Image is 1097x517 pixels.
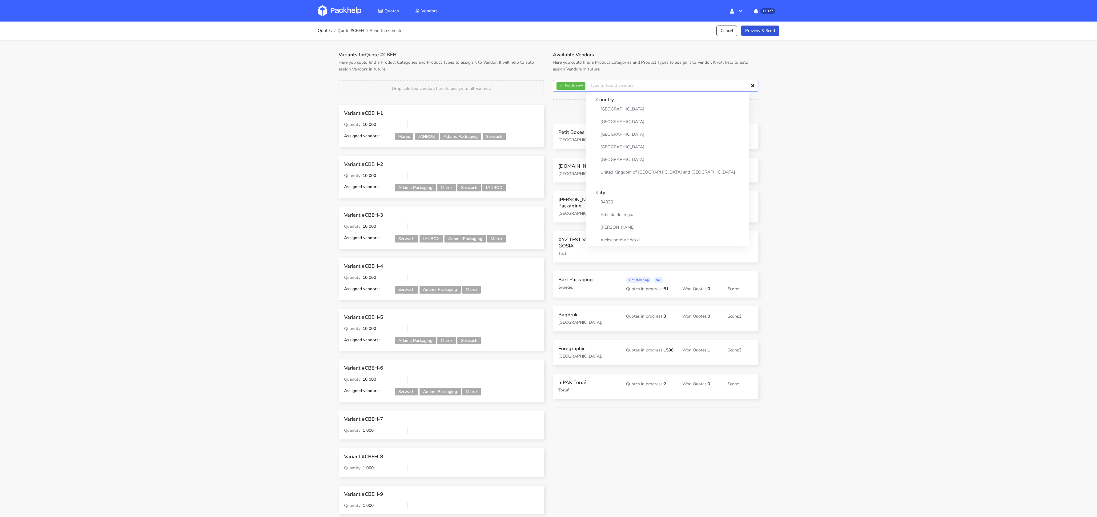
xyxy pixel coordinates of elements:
[395,286,418,294] span: Serwach
[664,381,666,387] span: 2
[344,110,471,116] h3: Variant #CBEH-1
[708,381,710,387] span: 0
[596,209,739,220] a: Albelda de Iregua
[739,313,741,319] span: 3
[682,313,719,320] p: Won Quotes:
[363,376,376,382] span: 10 000
[557,82,565,90] button: ×
[344,184,380,190] span: Assigned vendors:
[682,381,719,387] p: Won Quotes:
[708,347,710,353] span: 1
[421,8,438,14] span: Vendors
[344,274,403,281] p: Quantity:
[596,129,739,140] a: [GEOGRAPHIC_DATA]
[626,286,674,292] p: Quotes in progress:
[558,312,617,318] h3: Bagdruk
[363,223,376,229] span: 10 000
[395,337,436,345] span: Adams Packaging
[344,223,403,230] p: Quantity:
[339,52,544,58] h1: Variants for
[553,52,758,58] h1: Available Vendors
[420,235,443,242] span: JANBOX
[728,286,753,292] p: Score:
[365,51,396,58] span: Quote #CBEH
[558,353,617,360] p: [GEOGRAPHIC_DATA],
[716,26,737,36] a: Cancel
[437,184,456,191] span: Marex
[553,59,758,73] p: Here you could find a Product Categories and Product Types to assign it to Vendor. It will help t...
[318,25,402,37] nav: breadcrumb
[344,454,471,460] h3: Variant #CBEH-8
[596,196,739,208] a: 34325
[363,465,374,471] span: 1 000
[558,379,617,386] h3: mPAK Toruń
[457,184,480,191] span: Serwach
[440,133,481,141] span: Adams Packaging
[558,319,617,326] p: [GEOGRAPHIC_DATA],
[565,84,575,87] strong: Search:
[728,381,753,387] p: Score:
[728,347,753,354] p: Score:
[363,122,376,127] span: 10 000
[395,184,436,191] span: Adams Packaging
[682,286,719,292] p: Won Quotes:
[344,172,403,179] p: Quantity:
[363,173,376,178] span: 10 000
[558,387,617,394] p: Toruń,
[344,121,403,128] p: Quantity:
[318,28,332,33] a: Quotes
[558,250,617,257] p: Test,
[339,59,544,73] p: Here you could find a Product Categories and Product Types to assign it to Vendor. It will help t...
[596,92,739,103] strong: Country
[596,185,739,196] strong: City
[344,235,380,241] span: Assigned vendors:
[558,210,617,217] p: [GEOGRAPHIC_DATA],
[653,277,663,283] span: foil
[558,284,617,291] p: Świecie,
[553,99,758,116] div: Drop selected variants here to assign to all vendors
[395,235,418,242] span: Serwach
[344,161,471,167] h3: Variant #CBEH-2
[576,84,583,87] span: serw
[558,277,617,283] h3: Bart Packaging
[344,212,471,218] h3: Variant #CBEH-3
[344,388,380,394] span: Assigned vendors:
[457,337,480,345] span: Serwach
[344,427,403,434] p: Quantity:
[462,388,480,395] span: Marex
[408,5,445,16] a: Vendors
[363,275,376,280] span: 10 000
[682,347,719,354] p: Won Quotes:
[344,502,403,509] p: Quantity:
[344,286,380,292] span: Assigned vendors:
[337,28,364,33] a: Quote #CBEH
[344,133,380,139] span: Assigned vendors:
[558,197,617,209] h3: [PERSON_NAME] Packaging
[596,116,739,127] a: [GEOGRAPHIC_DATA]
[708,313,710,319] span: 0
[482,184,506,191] span: JANBOX
[444,235,485,242] span: Adams Packaging
[395,388,418,395] span: Serwach
[596,154,739,165] a: [GEOGRAPHIC_DATA]
[626,277,652,283] span: Hot stamping
[371,5,406,16] a: Quotes
[462,286,480,294] span: Marex
[664,347,673,353] span: 1598
[558,170,617,177] p: [GEOGRAPHIC_DATA],
[344,263,471,269] h3: Variant #CBEH-4
[344,325,403,332] p: Quantity:
[344,365,471,371] h3: Variant #CBEH-6
[487,235,506,242] span: Marex
[741,26,779,36] a: Preview & Send
[415,133,438,141] span: JANBOX
[437,337,456,345] span: Marex
[395,133,413,141] span: Marex
[344,416,471,422] h3: Variant #CBEH-7
[749,5,779,16] button: 11027
[558,346,617,352] h3: Eurographic
[596,222,739,233] a: [PERSON_NAME]
[626,381,674,387] p: Quotes in progress:
[553,80,758,92] input: Type to found vendors
[344,337,380,343] span: Assigned vendors:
